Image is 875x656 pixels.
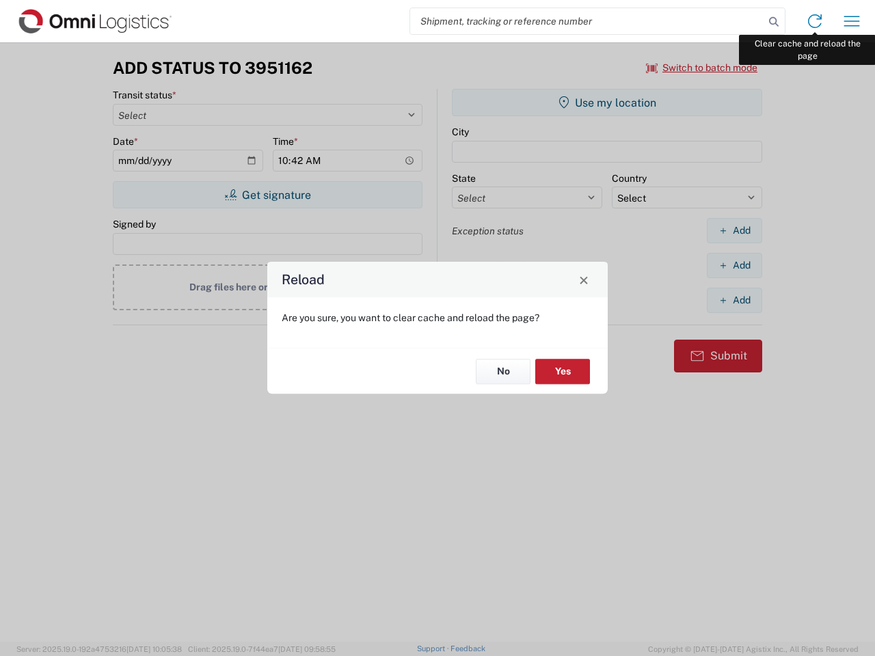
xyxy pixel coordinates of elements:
p: Are you sure, you want to clear cache and reload the page? [282,312,593,324]
button: Yes [535,359,590,384]
input: Shipment, tracking or reference number [410,8,764,34]
button: Close [574,270,593,289]
button: No [476,359,530,384]
h4: Reload [282,270,325,290]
